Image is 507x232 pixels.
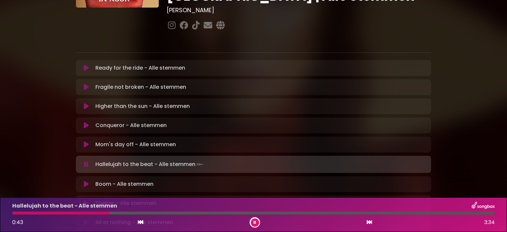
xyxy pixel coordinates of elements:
[167,7,431,14] h3: [PERSON_NAME]
[95,160,205,169] p: Hallelujah to the beat - Alle stemmen
[95,121,167,129] p: Conqueror - Alle stemmen
[95,83,186,91] p: Fragile not broken - Alle stemmen
[12,218,23,226] span: 0:43
[195,160,205,169] img: waveform4.gif
[95,180,153,188] p: Boom - Alle stemmen
[472,202,495,210] img: songbox-logo-white.png
[95,64,185,72] p: Ready for the ride - Alle stemmen
[95,141,176,149] p: Mom's day off - Alle stemmen
[12,202,117,210] p: Hallelujah to the beat - Alle stemmen
[95,102,190,110] p: Higher than the sun - Alle stemmen
[484,218,495,226] span: 3:34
